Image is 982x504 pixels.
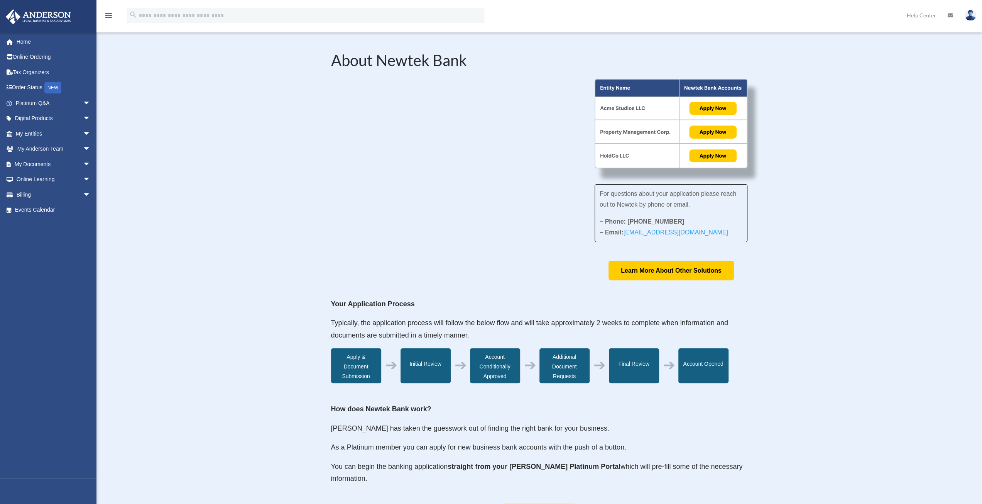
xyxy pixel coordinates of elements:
a: My Anderson Teamarrow_drop_down [5,141,102,157]
div: Apply & Document Submission [331,348,381,383]
h2: About Newtek Bank [331,53,748,72]
div: ➔ [593,360,606,370]
span: arrow_drop_down [83,95,98,111]
div: ➔ [524,360,536,370]
img: Anderson Advisors Platinum Portal [3,9,73,24]
span: For questions about your application please reach out to Newtek by phone or email. [600,190,736,208]
a: Events Calendar [5,202,102,218]
a: Online Ordering [5,49,102,65]
strong: – Phone: [PHONE_NUMBER] [600,218,684,225]
a: [EMAIL_ADDRESS][DOMAIN_NAME] [623,229,728,239]
strong: How does Newtek Bank work? [331,405,431,413]
a: Billingarrow_drop_down [5,187,102,202]
a: My Documentsarrow_drop_down [5,156,102,172]
strong: – Email: [600,229,728,236]
strong: straight from your [PERSON_NAME] Platinum Portal [448,463,620,470]
iframe: NewtekOne and Newtek Bank's Partnership with Anderson Advisors [331,79,572,214]
div: Additional Document Requests [539,348,590,383]
a: Tax Organizers [5,64,102,80]
strong: Your Application Process [331,300,415,308]
span: arrow_drop_down [83,156,98,172]
a: Platinum Q&Aarrow_drop_down [5,95,102,111]
a: Learn More About Other Solutions [608,261,734,280]
div: Account Opened [678,348,728,383]
p: You can begin the banking application which will pre-fill some of the necessary information. [331,461,748,485]
span: arrow_drop_down [83,126,98,142]
div: ➔ [455,360,467,370]
div: Initial Review [401,348,451,383]
span: arrow_drop_down [83,141,98,157]
p: [PERSON_NAME] has taken the guesswork out of finding the right bank for your business. [331,423,748,442]
div: Account Conditionally Approved [470,348,520,383]
a: menu [104,14,113,20]
div: NEW [44,82,61,93]
i: menu [104,11,113,20]
span: Typically, the application process will follow the below flow and will take approximately 2 weeks... [331,319,728,339]
span: arrow_drop_down [83,111,98,127]
img: About Partnership Graphic (3) [595,79,747,168]
span: arrow_drop_down [83,187,98,203]
div: ➔ [663,360,675,370]
span: arrow_drop_down [83,172,98,188]
div: Final Review [609,348,659,383]
p: As a Platinum member you can apply for new business bank accounts with the push of a button. [331,441,748,461]
a: Home [5,34,102,49]
a: Order StatusNEW [5,80,102,96]
a: Digital Productsarrow_drop_down [5,111,102,126]
a: Online Learningarrow_drop_down [5,172,102,187]
img: User Pic [965,10,976,21]
a: My Entitiesarrow_drop_down [5,126,102,141]
i: search [129,10,137,19]
div: ➔ [385,360,397,370]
